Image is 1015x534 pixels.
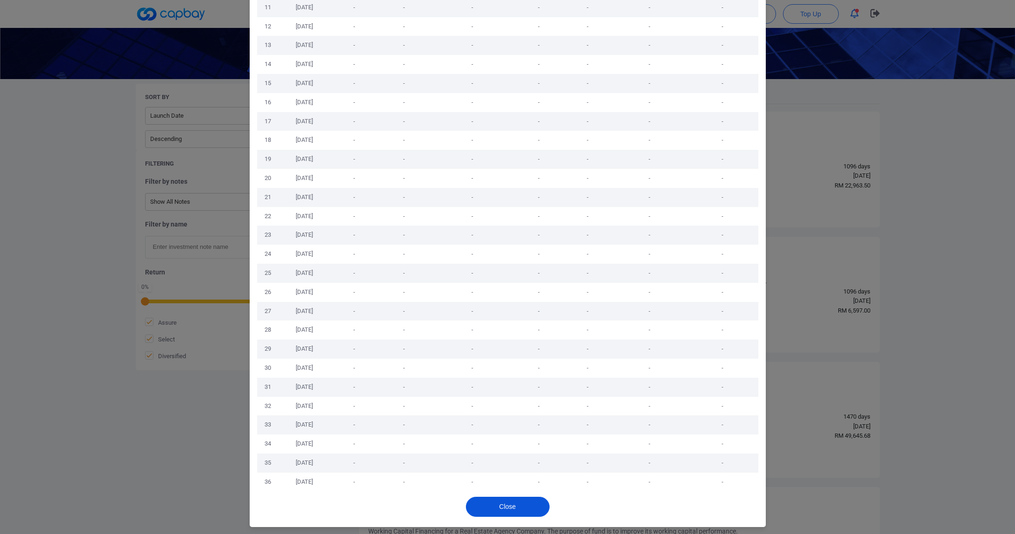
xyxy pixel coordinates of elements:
[563,226,612,245] td: -
[687,93,758,112] td: -
[687,131,758,150] td: -
[471,80,473,87] span: -
[563,17,612,36] td: -
[279,302,331,321] td: [DATE]
[279,55,331,74] td: [DATE]
[563,320,612,340] td: -
[279,207,331,226] td: [DATE]
[353,174,355,181] span: -
[257,378,279,397] td: 31
[612,378,687,397] td: -
[353,364,355,371] span: -
[612,150,687,169] td: -
[687,55,758,74] td: -
[257,131,279,150] td: 18
[538,231,540,238] span: -
[563,378,612,397] td: -
[279,378,331,397] td: [DATE]
[279,74,331,93] td: [DATE]
[612,207,687,226] td: -
[563,473,612,492] td: -
[538,213,540,220] span: -
[563,340,612,359] td: -
[403,136,405,143] span: -
[257,55,279,74] td: 14
[257,188,279,207] td: 21
[353,118,355,125] span: -
[257,226,279,245] td: 23
[612,397,687,416] td: -
[687,207,758,226] td: -
[257,359,279,378] td: 30
[257,434,279,454] td: 34
[257,415,279,434] td: 33
[353,60,355,67] span: -
[538,80,540,87] span: -
[563,434,612,454] td: -
[353,99,355,106] span: -
[538,440,540,447] span: -
[279,264,331,283] td: [DATE]
[353,41,355,48] span: -
[353,345,355,352] span: -
[471,459,473,466] span: -
[471,118,473,125] span: -
[257,245,279,264] td: 24
[563,359,612,378] td: -
[612,302,687,321] td: -
[403,383,405,390] span: -
[687,283,758,302] td: -
[471,4,473,11] span: -
[612,226,687,245] td: -
[471,345,473,352] span: -
[257,36,279,55] td: 13
[612,473,687,492] td: -
[257,320,279,340] td: 28
[471,383,473,390] span: -
[403,4,405,11] span: -
[279,340,331,359] td: [DATE]
[279,415,331,434] td: [DATE]
[257,207,279,226] td: 22
[403,250,405,257] span: -
[403,41,405,48] span: -
[538,194,540,200] span: -
[538,60,540,67] span: -
[403,307,405,314] span: -
[403,364,405,371] span: -
[403,60,405,67] span: -
[403,459,405,466] span: -
[687,226,758,245] td: -
[257,397,279,416] td: 32
[403,155,405,162] span: -
[353,136,355,143] span: -
[403,213,405,220] span: -
[403,326,405,333] span: -
[687,188,758,207] td: -
[563,74,612,93] td: -
[538,326,540,333] span: -
[538,41,540,48] span: -
[687,169,758,188] td: -
[563,36,612,55] td: -
[403,345,405,352] span: -
[612,17,687,36] td: -
[353,155,355,162] span: -
[279,320,331,340] td: [DATE]
[612,188,687,207] td: -
[279,150,331,169] td: [DATE]
[687,245,758,264] td: -
[403,80,405,87] span: -
[257,454,279,473] td: 35
[279,359,331,378] td: [DATE]
[279,434,331,454] td: [DATE]
[612,320,687,340] td: -
[257,302,279,321] td: 27
[403,288,405,295] span: -
[687,340,758,359] td: -
[471,41,473,48] span: -
[612,264,687,283] td: -
[563,169,612,188] td: -
[612,169,687,188] td: -
[403,402,405,409] span: -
